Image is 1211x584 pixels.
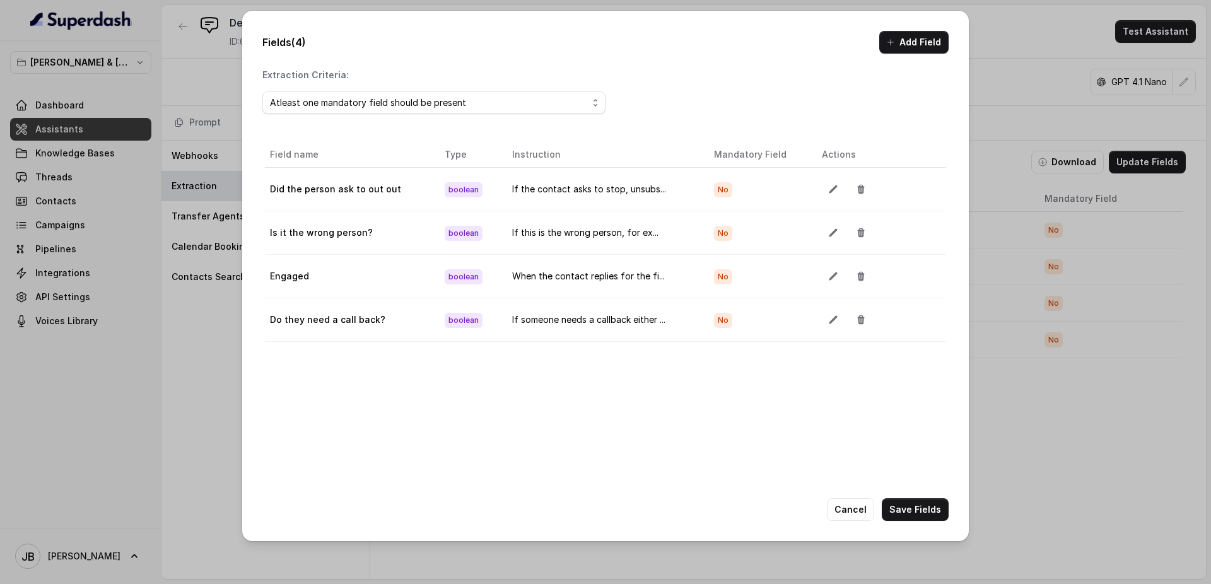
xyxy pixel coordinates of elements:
[435,142,502,168] th: Type
[502,255,704,298] td: When the contact replies for the fi...
[445,269,483,284] span: boolean
[445,313,483,328] span: boolean
[265,255,435,298] td: Engaged
[502,168,704,211] td: If the contact asks to stop, unsubs...
[714,313,732,328] span: No
[262,69,349,81] p: Extraction Criteria:
[265,211,435,255] td: Is it the wrong person?
[262,35,306,50] p: Fields (4)
[265,142,435,168] th: Field name
[502,211,704,255] td: If this is the wrong person, for ex...
[879,31,949,54] button: Add Field
[445,182,483,197] span: boolean
[262,91,605,114] button: Atleast one mandatory field should be present
[714,182,732,197] span: No
[882,498,949,521] button: Save Fields
[265,168,435,211] td: Did the person ask to out out
[827,498,874,521] button: Cancel
[502,142,704,168] th: Instruction
[714,226,732,241] span: No
[704,142,812,168] th: Mandatory Field
[265,298,435,342] td: Do they need a call back?
[812,142,946,168] th: Actions
[714,269,732,284] span: No
[502,298,704,342] td: If someone needs a callback either ...
[445,226,483,241] span: boolean
[270,95,588,110] div: Atleast one mandatory field should be present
